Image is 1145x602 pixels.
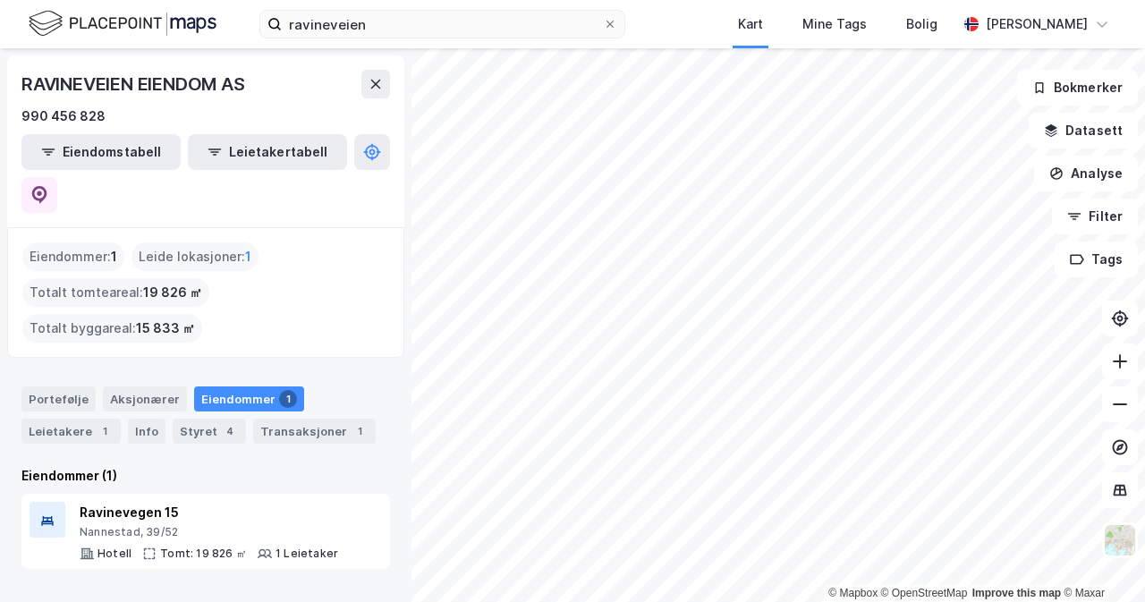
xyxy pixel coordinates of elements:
div: Styret [173,419,246,444]
div: Eiendommer [194,386,304,411]
div: Leietakere [21,419,121,444]
div: Totalt tomteareal : [22,278,209,307]
a: Improve this map [972,587,1061,599]
div: Eiendommer (1) [21,465,390,487]
span: 19 826 ㎡ [143,282,202,303]
div: Mine Tags [802,13,867,35]
div: Aksjonærer [103,386,187,411]
div: 4 [221,422,239,440]
div: Bolig [906,13,937,35]
div: Hotell [98,547,131,561]
span: 15 833 ㎡ [136,318,195,339]
div: 990 456 828 [21,106,106,127]
div: 1 [279,390,297,408]
div: Leide lokasjoner : [131,242,259,271]
div: Tomt: 19 826 ㎡ [160,547,247,561]
div: Totalt byggareal : [22,314,202,343]
a: Mapbox [828,587,878,599]
div: Eiendommer : [22,242,124,271]
iframe: Chat Widget [1056,516,1145,602]
button: Eiendomstabell [21,134,181,170]
button: Datasett [1029,113,1138,148]
input: Søk på adresse, matrikkel, gårdeiere, leietakere eller personer [282,11,603,38]
div: Ravinevegen 15 [80,502,338,523]
div: Transaksjoner [253,419,376,444]
button: Analyse [1034,156,1138,191]
div: Portefølje [21,386,96,411]
div: Kart [738,13,763,35]
span: 1 [111,246,117,267]
div: Nannestad, 39/52 [80,525,338,539]
div: 1 [351,422,369,440]
div: [PERSON_NAME] [986,13,1088,35]
button: Leietakertabell [188,134,347,170]
div: 1 Leietaker [276,547,338,561]
div: 1 [96,422,114,440]
span: 1 [245,246,251,267]
button: Filter [1052,199,1138,234]
img: logo.f888ab2527a4732fd821a326f86c7f29.svg [29,8,216,39]
a: OpenStreetMap [881,587,968,599]
div: RAVINEVEIEN EIENDOM AS [21,70,249,98]
button: Tags [1055,242,1138,277]
div: Info [128,419,165,444]
button: Bokmerker [1017,70,1138,106]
